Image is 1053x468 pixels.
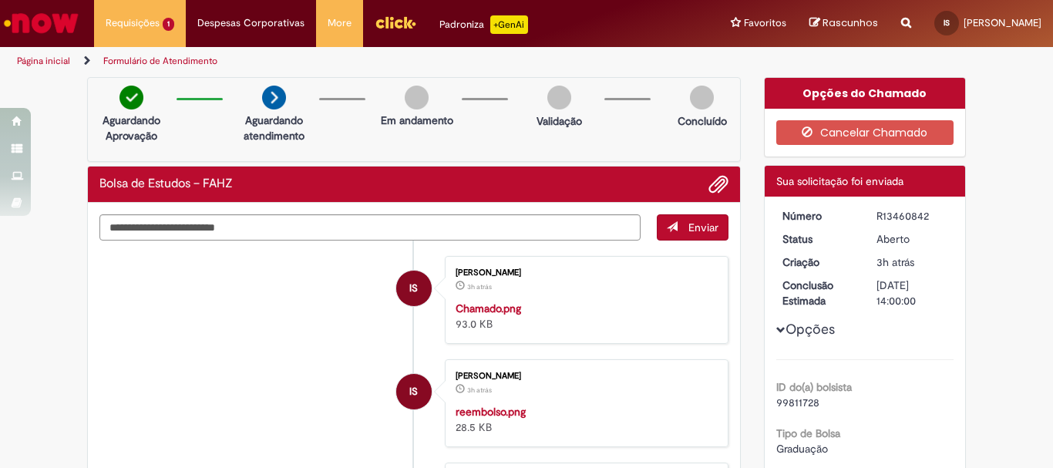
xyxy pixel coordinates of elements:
div: 28.5 KB [456,404,712,435]
span: [PERSON_NAME] [964,16,1041,29]
dt: Número [771,208,866,224]
img: ServiceNow [2,8,81,39]
p: Aguardando Aprovação [94,113,169,143]
span: 3h atrás [467,282,492,291]
dt: Status [771,231,866,247]
span: 3h atrás [876,255,914,269]
time: 29/08/2025 08:49:11 [467,282,492,291]
span: IS [944,18,950,28]
img: click_logo_yellow_360x200.png [375,11,416,34]
span: Requisições [106,15,160,31]
a: reembolso.png [456,405,526,419]
span: Favoritos [744,15,786,31]
img: img-circle-grey.png [405,86,429,109]
div: [PERSON_NAME] [456,268,712,278]
img: check-circle-green.png [119,86,143,109]
span: Rascunhos [823,15,878,30]
a: Formulário de Atendimento [103,55,217,67]
div: Opções do Chamado [765,78,966,109]
textarea: Digite sua mensagem aqui... [99,214,641,241]
p: Aguardando atendimento [237,113,311,143]
span: Graduação [776,442,828,456]
span: 3h atrás [467,386,492,395]
div: R13460842 [876,208,948,224]
span: Enviar [688,221,718,234]
div: 93.0 KB [456,301,712,332]
time: 29/08/2025 08:49:18 [876,255,914,269]
div: Aberto [876,231,948,247]
a: Rascunhos [809,16,878,31]
span: Sua solicitação foi enviada [776,174,903,188]
p: Em andamento [381,113,453,128]
img: img-circle-grey.png [547,86,571,109]
p: +GenAi [490,15,528,34]
div: 29/08/2025 08:49:18 [876,254,948,270]
button: Cancelar Chamado [776,120,954,145]
p: Concluído [678,113,727,129]
time: 29/08/2025 08:47:11 [467,386,492,395]
ul: Trilhas de página [12,47,691,76]
div: [PERSON_NAME] [456,372,712,381]
dt: Criação [771,254,866,270]
h2: Bolsa de Estudos – FAHZ Histórico de tíquete [99,177,233,191]
div: Igor Bernardino De Jesus E Souza [396,374,432,409]
span: IS [409,270,418,307]
span: More [328,15,352,31]
dt: Conclusão Estimada [771,278,866,308]
span: Despesas Corporativas [197,15,304,31]
b: ID do(a) bolsista [776,380,852,394]
a: Chamado.png [456,301,521,315]
p: Validação [537,113,582,129]
span: 1 [163,18,174,31]
div: Igor Bernardino De Jesus E Souza [396,271,432,306]
span: 99811728 [776,396,819,409]
img: img-circle-grey.png [690,86,714,109]
img: arrow-next.png [262,86,286,109]
a: Página inicial [17,55,70,67]
button: Adicionar anexos [708,174,728,194]
b: Tipo de Bolsa [776,426,840,440]
button: Enviar [657,214,728,241]
div: Padroniza [439,15,528,34]
div: [DATE] 14:00:00 [876,278,948,308]
span: IS [409,373,418,410]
